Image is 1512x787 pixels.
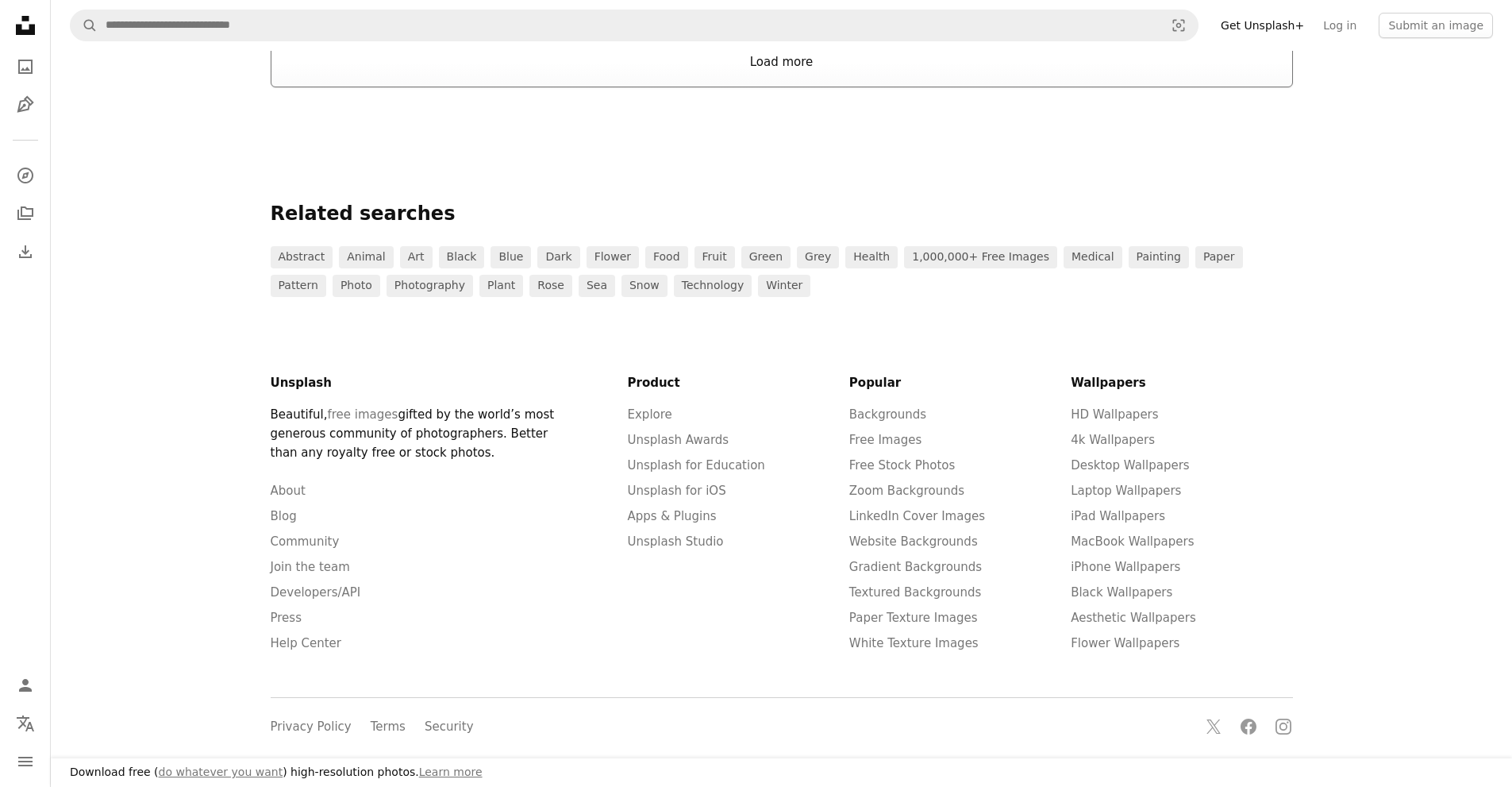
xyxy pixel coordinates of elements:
a: Unsplash for Education [628,458,765,473]
button: Submit an image [1379,13,1493,38]
a: Get Unsplash+ [1211,13,1314,38]
a: photography [387,275,473,297]
a: Textured Backgrounds [849,585,982,600]
a: dark [537,246,579,268]
a: medical [1064,246,1122,268]
p: Related searches [271,202,1293,227]
a: flower [587,246,639,268]
button: Visual search [1160,10,1198,41]
a: 4k Wallpapers [1071,433,1155,447]
a: Photos [10,51,41,83]
a: fruit [694,246,735,268]
a: Explore [628,407,672,422]
a: Backgrounds [849,407,926,422]
a: Follow Unsplash on Instagram [1268,711,1299,743]
a: LinkedIn Cover Images [849,509,985,523]
a: do whatever you want [159,766,283,778]
a: Apps & Plugins [628,509,717,523]
h3: Download free ( ) high-resolution photos. [70,765,483,781]
a: 1,000,000+ Free Images [904,246,1057,268]
a: Collections [10,198,41,230]
a: snow [621,275,668,297]
a: Security [425,719,474,734]
a: Log in [1314,13,1366,38]
a: health [845,246,898,268]
a: green [741,246,791,268]
button: Language [10,708,41,739]
p: Beautiful, gifted by the world’s most generous community of photographers. Better than any royalt... [271,405,568,462]
a: Zoom Backgrounds [849,484,964,498]
a: Black Wallpapers [1071,585,1172,600]
a: Press [271,611,302,625]
a: Privacy Policy [271,719,352,734]
a: About [271,484,306,498]
a: iPhone Wallpapers [1071,560,1180,574]
a: Desktop Wallpapers [1071,458,1189,473]
a: Developers/API [271,585,361,600]
a: Flower Wallpapers [1071,636,1179,650]
a: Laptop Wallpapers [1071,484,1181,498]
a: Free Images [849,433,921,447]
form: Find visuals sitewide [70,10,1198,41]
a: grey [797,246,839,268]
a: pattern [271,275,326,297]
a: Aesthetic Wallpapers [1071,611,1196,625]
a: technology [674,275,752,297]
a: MacBook Wallpapers [1071,534,1194,549]
a: black [439,246,485,268]
a: Follow Unsplash on Twitter [1198,711,1229,743]
a: food [645,246,688,268]
a: rose [529,275,572,297]
a: Illustrations [10,89,41,121]
a: animal [339,246,393,268]
a: abstract [271,246,333,268]
a: blue [491,246,531,268]
button: Search Unsplash [71,10,98,41]
a: Join the team [271,560,350,574]
button: Menu [10,746,41,777]
a: iPad Wallpapers [1071,509,1165,523]
a: Download History [10,236,41,268]
a: Free Stock Photos [849,458,955,473]
a: Unsplash Awards [628,433,729,447]
a: Home — Unsplash [10,10,41,44]
a: Explore [10,160,41,191]
a: Log in / Sign up [10,669,41,701]
a: Unsplash Studio [628,534,724,549]
h6: Unsplash [271,373,568,392]
a: Follow Unsplash on Facebook [1233,711,1264,743]
h6: Product [628,373,849,392]
h6: Wallpapers [1071,373,1292,392]
a: Help Center [271,636,341,650]
a: Community [271,534,340,549]
a: Terms [371,719,406,734]
a: sea [579,275,615,297]
a: Blog [271,509,297,523]
a: painting [1129,246,1189,268]
a: White Texture Images [849,636,979,650]
a: plant [479,275,523,297]
a: winter [758,275,810,297]
a: paper [1195,246,1243,268]
h6: Popular [849,373,1071,392]
a: Website Backgrounds [849,534,978,549]
a: Learn more [419,766,483,778]
a: Paper Texture Images [849,611,978,625]
a: art [400,246,433,268]
a: photo [333,275,380,297]
a: Gradient Backgrounds [849,560,982,574]
button: Load more [271,37,1293,87]
a: free images [328,407,398,422]
a: HD Wallpapers [1071,407,1158,422]
a: Unsplash for iOS [628,484,726,498]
